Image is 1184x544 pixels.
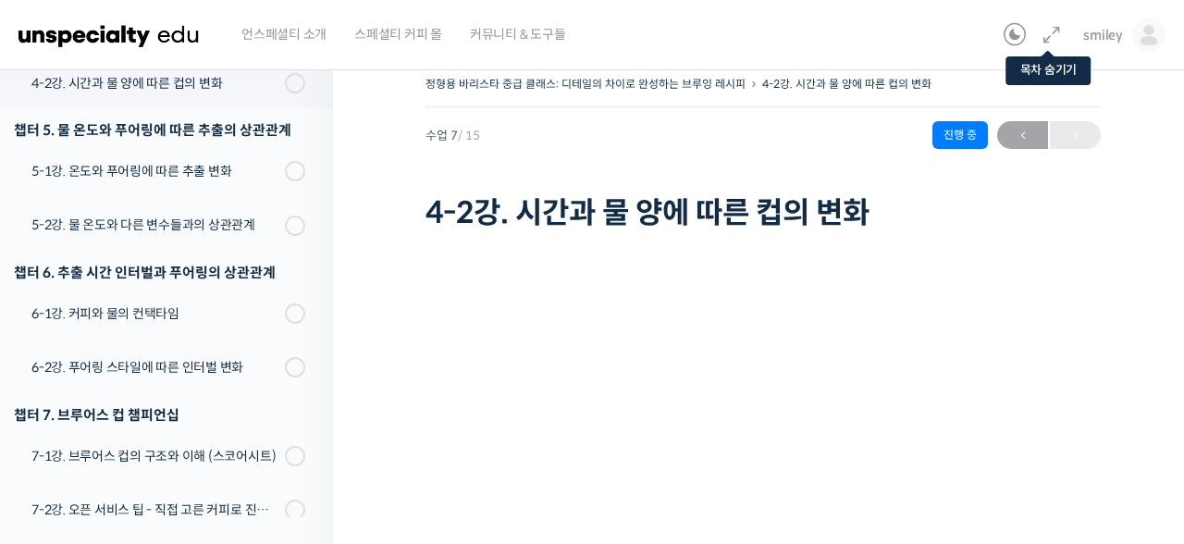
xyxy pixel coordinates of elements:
div: 진행 중 [932,121,988,149]
a: 대화 [122,390,239,437]
span: 홈 [58,418,69,433]
a: 4-2강. 시간과 물 양에 따른 컵의 변화 [762,77,931,91]
div: 챕터 6. 추출 시간 인터벌과 푸어링의 상관관계 [14,260,305,285]
a: 설정 [239,390,355,437]
a: 홈 [6,390,122,437]
span: / 15 [458,128,480,143]
div: 4-2강. 시간과 물 양에 따른 컵의 변화 [31,73,279,93]
a: ←이전 [997,121,1048,149]
div: 챕터 7. 브루어스 컵 챔피언십 [14,402,305,427]
div: 5-2강. 물 온도와 다른 변수들과의 상관관계 [31,215,279,235]
span: 설정 [286,418,308,433]
div: 7-1강. 브루어스 컵의 구조와 이해 (스코어시트) [31,446,279,466]
div: 7-2강. 오픈 서비스 팁 - 직접 고른 커피로 진행하는 시연 [31,500,279,520]
div: 6-2강. 푸어링 스타일에 따른 인터벌 변화 [31,357,279,377]
div: 챕터 5. 물 온도와 푸어링에 따른 추출의 상관관계 [14,117,305,142]
div: 6-1강. 커피와 물의 컨택타임 [31,303,279,324]
span: 수업 7 [425,130,480,142]
span: ← [997,123,1048,148]
a: 정형용 바리스타 중급 클래스: 디테일의 차이로 완성하는 브루잉 레시피 [425,77,746,91]
h1: 4-2강. 시간과 물 양에 따른 컵의 변화 [425,195,1101,230]
div: 5-1강. 온도와 푸어링에 따른 추출 변화 [31,161,279,181]
span: smiley [1083,27,1123,43]
span: 대화 [169,419,191,434]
